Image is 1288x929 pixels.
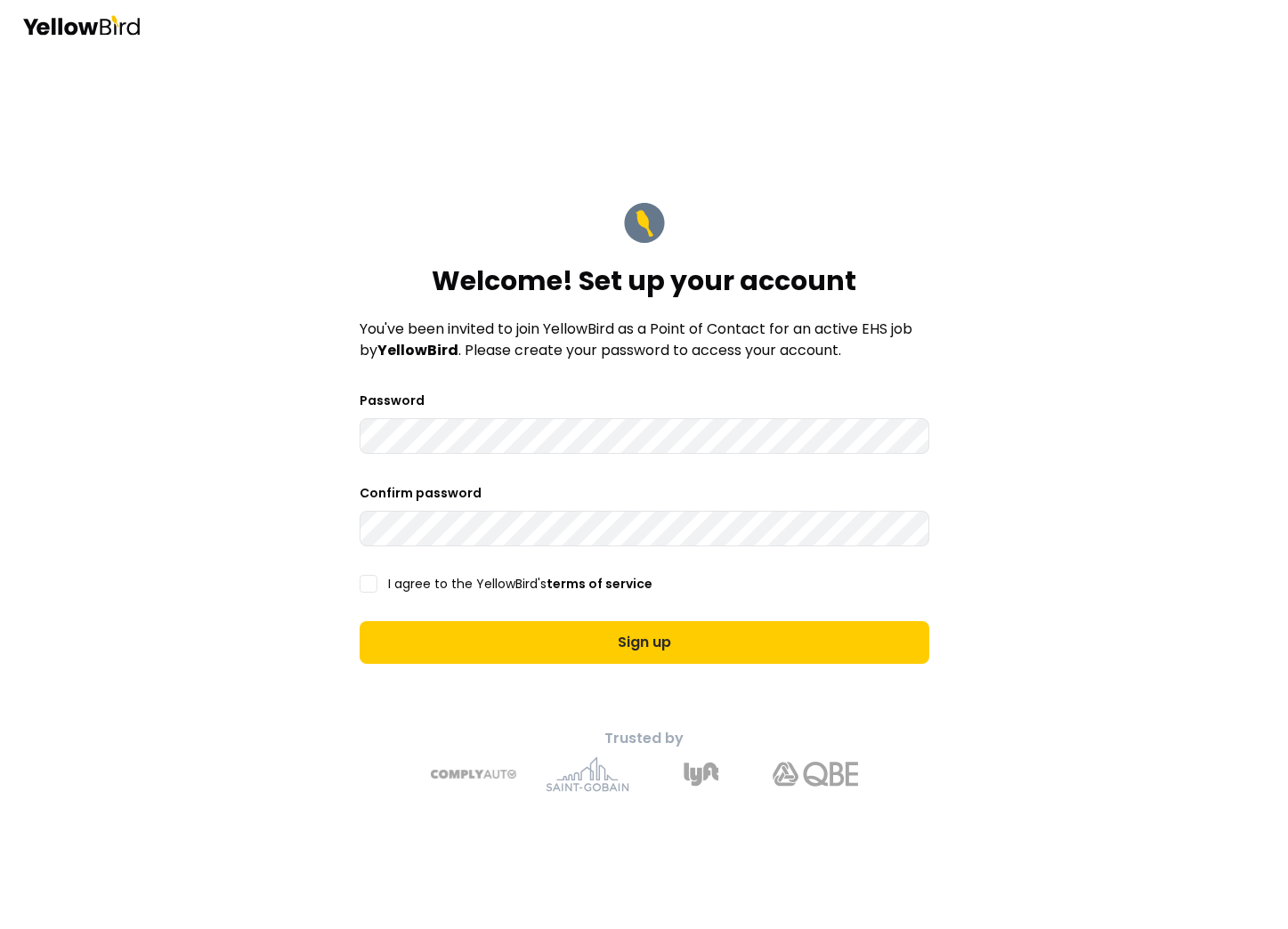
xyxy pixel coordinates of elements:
[360,484,482,502] label: Confirm password
[377,340,458,360] strong: YellowBird
[360,319,929,361] p: You've been invited to join YellowBird as a Point of Contact for an active EHS job by . Please cr...
[547,575,652,593] a: terms of service
[360,392,425,409] label: Password
[388,578,652,590] label: I agree to the YellowBird's
[432,265,856,297] h1: Welcome! Set up your account
[360,621,929,664] button: Sign up
[345,728,944,749] p: Trusted by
